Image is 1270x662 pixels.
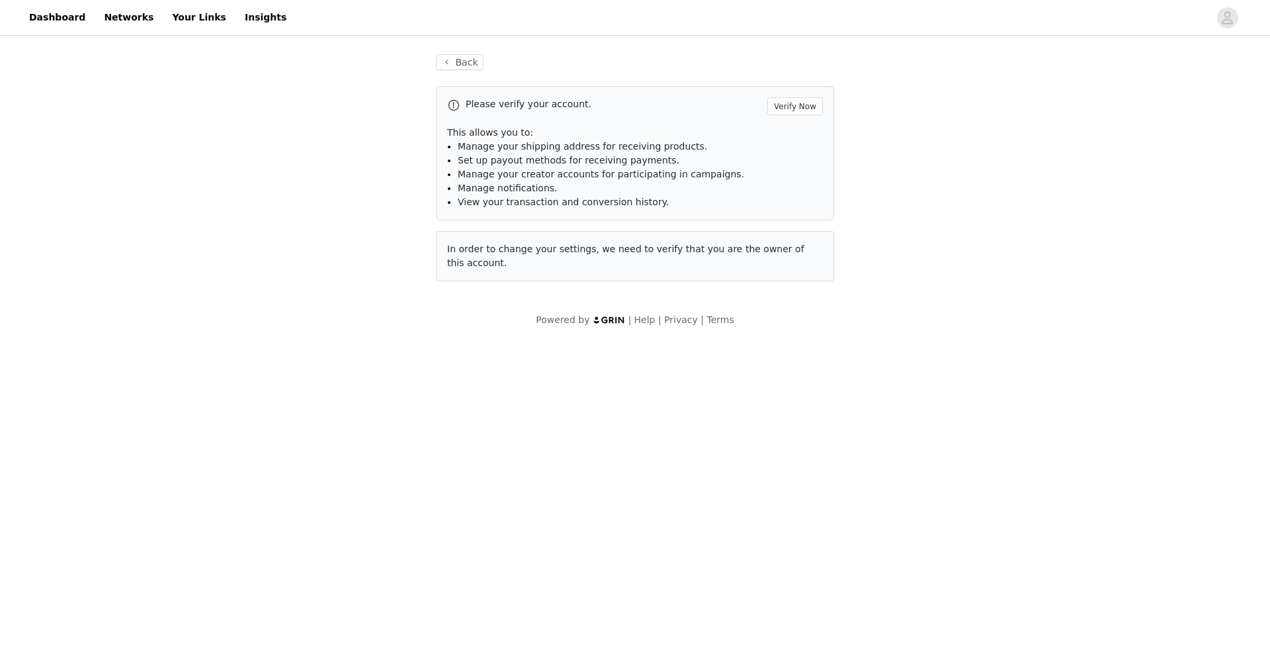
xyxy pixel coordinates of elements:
a: Dashboard [21,3,93,32]
p: This allows you to: [447,126,823,140]
button: Verify Now [767,97,823,115]
p: Please verify your account. [466,97,762,111]
span: Manage notifications. [458,183,558,193]
img: logo [593,316,626,324]
span: View your transaction and conversion history. [458,197,669,207]
a: Privacy [664,314,698,325]
span: | [700,314,704,325]
span: | [628,314,632,325]
div: avatar [1221,7,1234,28]
a: Terms [706,314,734,325]
span: Manage your creator accounts for participating in campaigns. [458,169,744,179]
a: Your Links [164,3,234,32]
a: Networks [96,3,161,32]
span: | [658,314,661,325]
a: Insights [237,3,294,32]
span: Manage your shipping address for receiving products. [458,141,707,152]
a: Help [634,314,656,325]
span: In order to change your settings, we need to verify that you are the owner of this account. [447,244,804,268]
span: Set up payout methods for receiving payments. [458,155,679,165]
span: Powered by [536,314,589,325]
button: Back [436,54,484,70]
